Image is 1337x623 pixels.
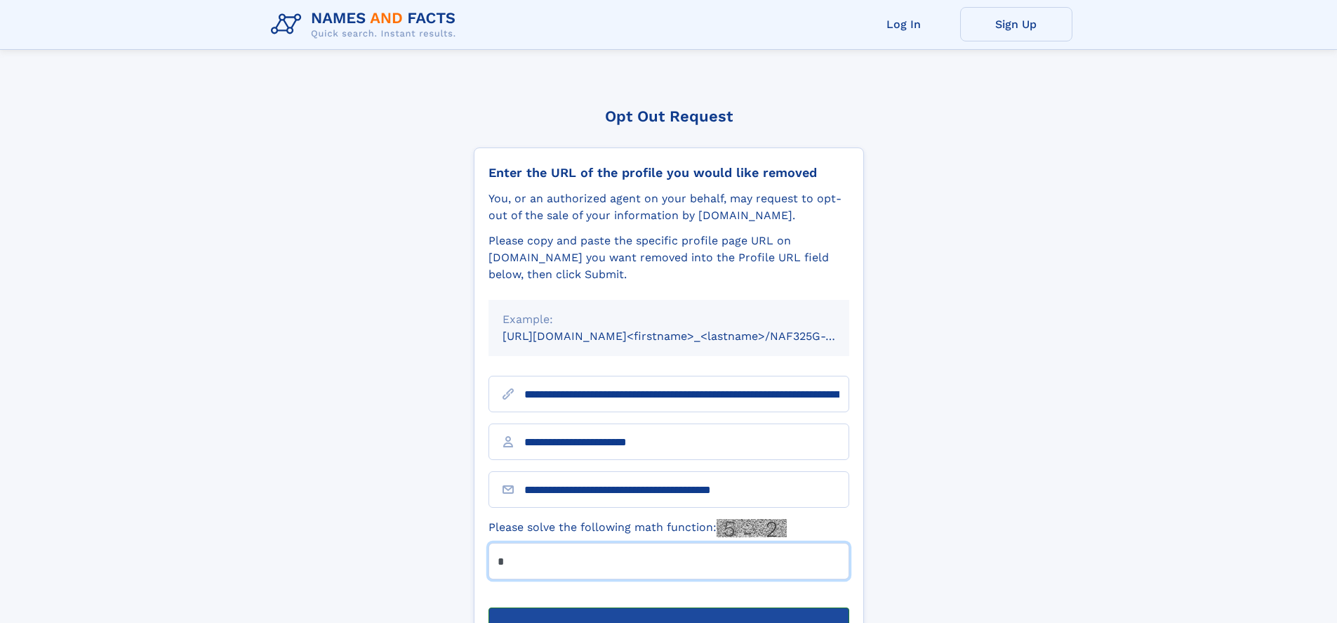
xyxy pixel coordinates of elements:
div: Opt Out Request [474,107,864,125]
div: Please copy and paste the specific profile page URL on [DOMAIN_NAME] you want removed into the Pr... [488,232,849,283]
a: Log In [848,7,960,41]
small: [URL][DOMAIN_NAME]<firstname>_<lastname>/NAF325G-xxxxxxxx [503,329,876,343]
img: Logo Names and Facts [265,6,467,44]
div: Enter the URL of the profile you would like removed [488,165,849,181]
label: Please solve the following math function: [488,519,787,537]
div: Example: [503,311,835,328]
div: You, or an authorized agent on your behalf, may request to opt-out of the sale of your informatio... [488,190,849,224]
a: Sign Up [960,7,1072,41]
